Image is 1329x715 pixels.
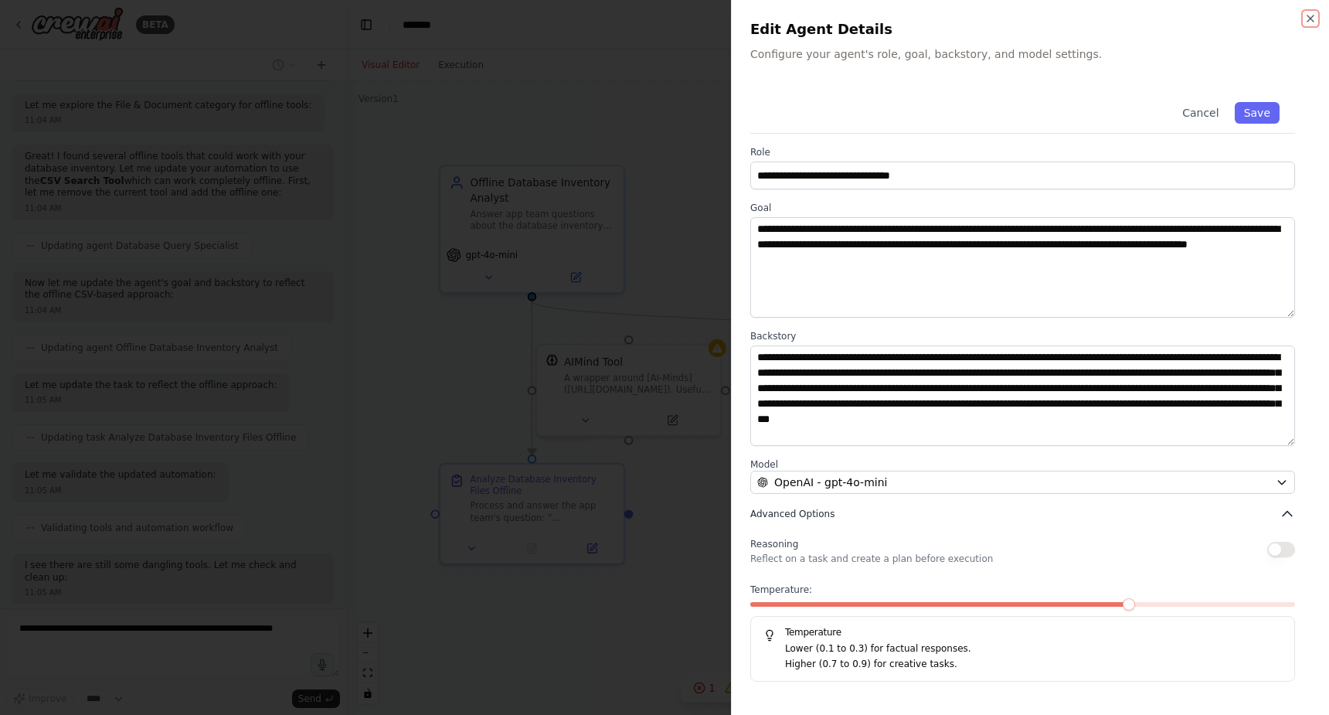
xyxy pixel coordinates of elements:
[785,657,1282,672] p: Higher (0.7 to 0.9) for creative tasks.
[750,202,1295,214] label: Goal
[750,471,1295,494] button: OpenAI - gpt-4o-mini
[750,553,993,565] p: Reflect on a task and create a plan before execution
[750,584,812,596] span: Temperature:
[1235,102,1280,124] button: Save
[750,506,1295,522] button: Advanced Options
[750,330,1295,342] label: Backstory
[774,475,887,490] span: OpenAI - gpt-4o-mini
[785,642,1282,657] p: Lower (0.1 to 0.3) for factual responses.
[750,539,798,550] span: Reasoning
[763,626,1282,638] h5: Temperature
[750,508,834,520] span: Advanced Options
[750,458,1295,471] label: Model
[750,146,1295,158] label: Role
[1173,102,1228,124] button: Cancel
[750,46,1310,62] p: Configure your agent's role, goal, backstory, and model settings.
[750,19,1310,40] h2: Edit Agent Details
